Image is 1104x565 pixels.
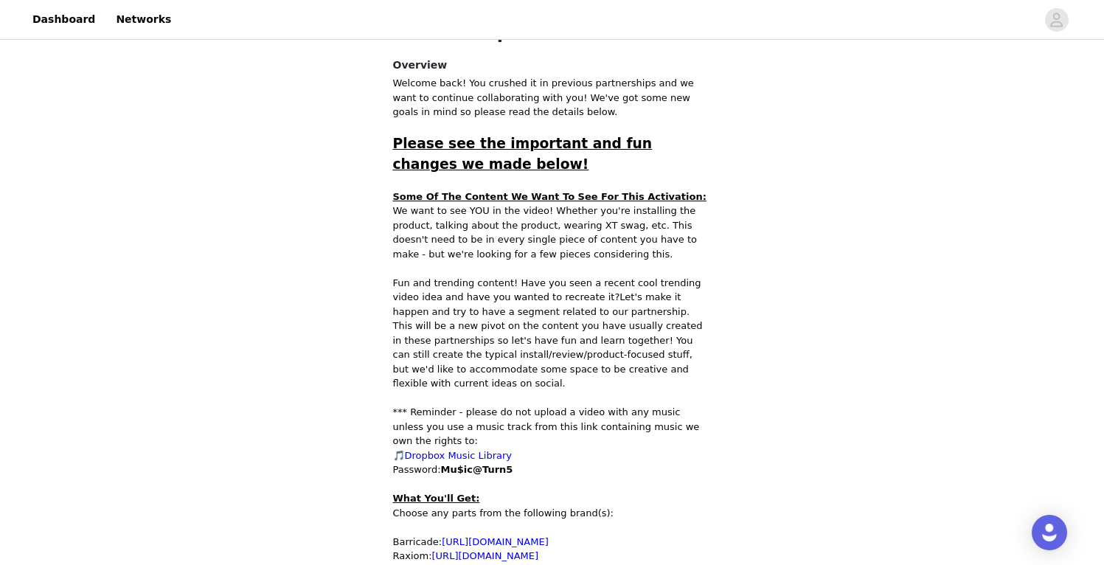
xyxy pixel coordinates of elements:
strong: What You'll Get: [393,493,480,504]
div: avatar [1049,8,1063,32]
p: 🎵 Password: [393,448,712,477]
div: Raxiom: [393,549,712,564]
div: Barricade: [393,535,712,550]
strong: Please see the important and fun changes we made below! [393,136,653,172]
p: Fun and trending content! Have you seen a recent cool trending video idea and have you wanted to ... [393,276,712,391]
strong: Mu$ic@Turn5 [441,464,513,475]
p: We want to see YOU in the video! Whether you're installing the product, talking about the product... [393,204,712,261]
p: Choose any parts from the following brand(s): [393,491,712,520]
p: *** Reminder - please do not upload a video with any music unless you use a music track from this... [393,405,712,448]
a: [URL][DOMAIN_NAME] [432,550,539,561]
h4: Overview [393,58,712,73]
strong: Some Of The Content We Want To See For This Activation: [393,191,707,202]
div: Open Intercom Messenger [1032,515,1067,550]
a: Dropbox Music Library [405,450,512,461]
span: Let's make it happen and try to have a segment related to our partnership. This will be a new piv... [393,291,703,389]
a: Networks [107,3,180,36]
a: [URL][DOMAIN_NAME] [442,536,549,547]
p: Welcome back! You crushed it in previous partnerships and we want to continue collaborating with ... [393,76,712,119]
a: Dashboard [24,3,104,36]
